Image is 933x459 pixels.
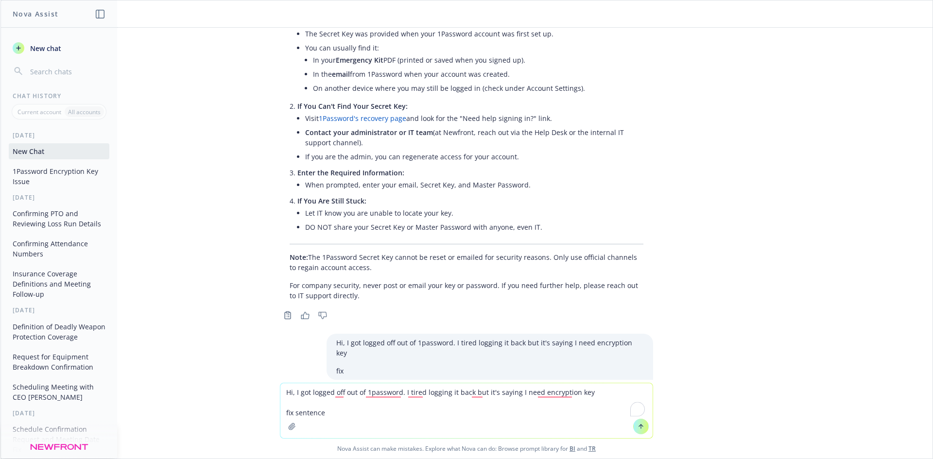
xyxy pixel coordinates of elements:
span: Enter the Required Information: [297,168,404,177]
svg: Copy to clipboard [283,311,292,320]
button: Confirming Attendance Numbers [9,236,109,262]
a: BI [570,444,575,453]
a: TR [588,444,596,453]
div: [DATE] [1,409,117,417]
span: New chat [28,43,61,53]
p: Hi, I got logged off out of 1password. I tired logging it back but it's saying I need encryption key [336,338,643,358]
li: In your PDF (printed or saved when you signed up). [313,53,643,67]
div: [DATE] [1,193,117,202]
p: The 1Password Secret Key cannot be reset or emailed for security reasons. Only use official chann... [290,252,643,272]
li: If you are the admin, you can regenerate access for your account. [305,150,643,164]
button: Request for Equipment Breakdown Confirmation [9,349,109,375]
span: If You Are Still Stuck: [297,196,366,205]
button: Scheduling Meeting with CEO [PERSON_NAME] [9,379,109,405]
button: New Chat [9,143,109,159]
li: You can usually find it: [305,41,643,97]
li: (at Newfront, reach out via the Help Desk or the internal IT support channel). [305,125,643,150]
button: Definition of Deadly Weapon Protection Coverage [9,319,109,345]
li: DO NOT share your Secret Key or Master Password with anyone, even IT. [305,220,643,234]
p: For company security, never post or email your key or password. If you need further help, please ... [290,280,643,301]
button: Schedule Confirmation Request and Meeting Date Fix [9,421,109,458]
input: Search chats [28,65,105,78]
span: Contact your administrator or IT team [305,128,433,137]
div: Chat History [1,92,117,100]
button: Confirming PTO and Reviewing Loss Run Details [9,205,109,232]
li: The Secret Key was provided when your 1Password account was first set up. [305,27,643,41]
button: New chat [9,39,109,57]
button: Thumbs down [315,308,330,322]
p: fix [336,366,643,376]
span: Emergency Kit [336,55,383,65]
div: [DATE] [1,131,117,139]
textarea: To enrich screen reader interactions, please activate Accessibility in Grammarly extension settings [280,383,653,438]
li: Visit and look for the "Need help signing in?" link. [305,111,643,125]
p: All accounts [68,108,101,116]
li: When prompted, enter your email, Secret Key, and Master Password. [305,178,643,192]
a: 1Password's recovery page [319,114,406,123]
button: 1Password Encryption Key Issue [9,163,109,189]
h1: Nova Assist [13,9,58,19]
span: Note: [290,253,308,262]
span: Nova Assist can make mistakes. Explore what Nova can do: Browse prompt library for and [4,439,929,459]
span: If You Can't Find Your Secret Key: [297,102,408,111]
button: Insurance Coverage Definitions and Meeting Follow-up [9,266,109,302]
div: [DATE] [1,306,117,314]
li: In the from 1Password when your account was created. [313,67,643,81]
p: Current account [17,108,61,116]
li: On another device where you may still be logged in (check under Account Settings). [313,81,643,95]
li: Let IT know you are unable to locate your key. [305,206,643,220]
span: email [332,69,350,79]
